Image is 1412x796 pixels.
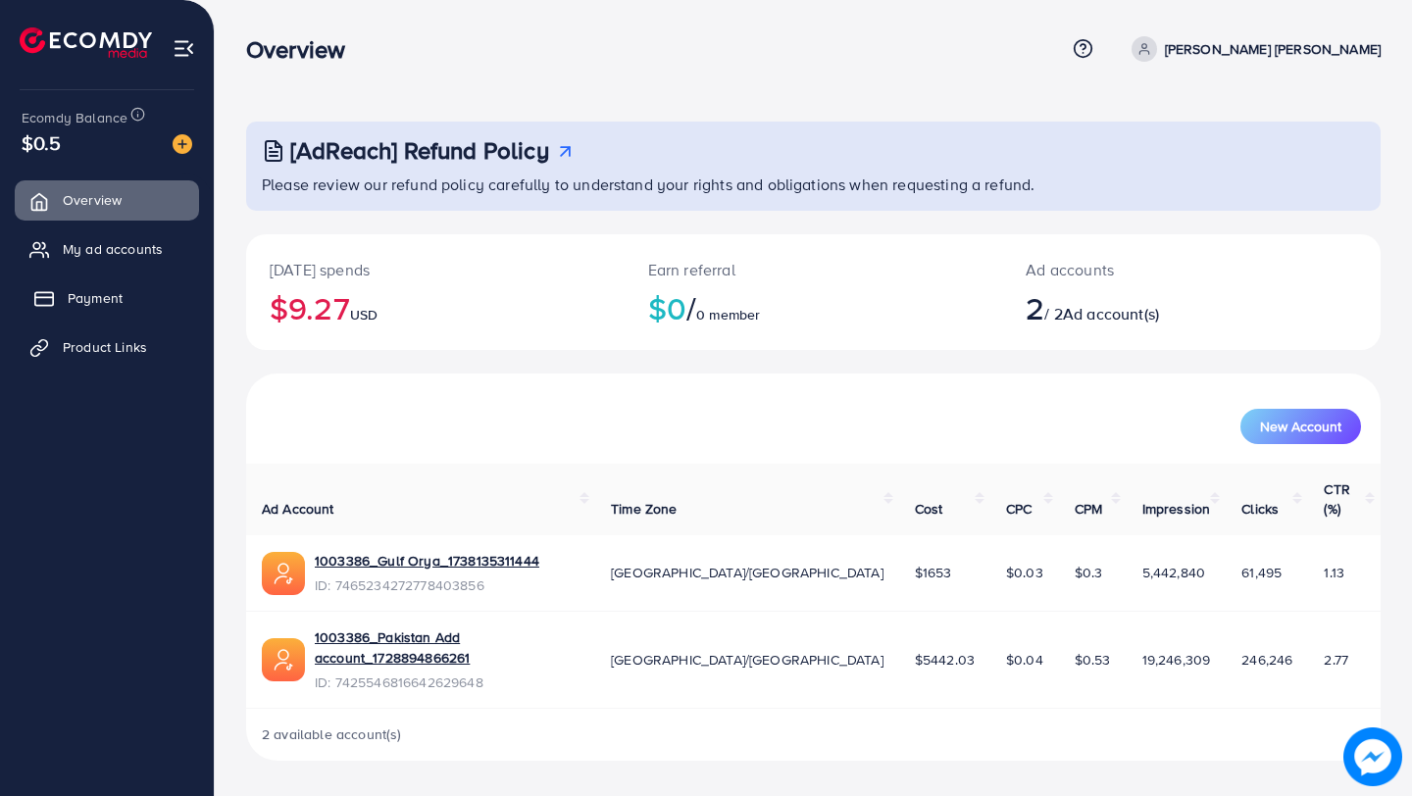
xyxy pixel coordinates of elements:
a: 1003386_Pakistan Add account_1728894866261 [315,627,580,668]
a: My ad accounts [15,229,199,269]
span: 1.13 [1324,563,1344,582]
a: 1003386_Gulf Orya_1738135311444 [315,551,539,571]
span: Ad account(s) [1063,303,1159,324]
span: 2.77 [1324,650,1348,670]
a: Product Links [15,327,199,367]
span: New Account [1260,420,1341,433]
a: Payment [15,278,199,318]
span: Overview [63,190,122,210]
span: USD [350,305,378,324]
img: image [173,134,192,154]
span: $0.04 [1006,650,1043,670]
h3: [AdReach] Refund Policy [290,136,549,165]
p: [DATE] spends [270,258,601,281]
span: $0.5 [22,128,62,157]
span: $5442.03 [915,650,975,670]
img: menu [173,37,195,60]
span: Ad Account [262,499,334,519]
span: 5,442,840 [1142,563,1205,582]
span: Ecomdy Balance [22,108,127,127]
a: Overview [15,180,199,220]
span: Product Links [63,337,147,357]
h2: $0 [648,289,980,326]
img: ic-ads-acc.e4c84228.svg [262,638,305,681]
span: $1653 [915,563,952,582]
span: Payment [68,288,123,308]
span: 2 available account(s) [262,724,402,744]
img: ic-ads-acc.e4c84228.svg [262,552,305,595]
p: Earn referral [648,258,980,281]
span: ID: 7465234272778403856 [315,575,539,595]
span: / [686,285,696,330]
a: [PERSON_NAME] [PERSON_NAME] [1124,36,1381,62]
button: New Account [1240,409,1361,444]
p: Ad accounts [1026,258,1262,281]
span: Impression [1142,499,1211,519]
span: 61,495 [1241,563,1282,582]
img: logo [20,27,152,58]
span: Time Zone [611,499,677,519]
span: 246,246 [1241,650,1292,670]
span: $0.3 [1075,563,1103,582]
h2: / 2 [1026,289,1262,326]
span: My ad accounts [63,239,163,259]
p: [PERSON_NAME] [PERSON_NAME] [1165,37,1381,61]
span: Cost [915,499,943,519]
span: Clicks [1241,499,1279,519]
span: $0.53 [1075,650,1111,670]
span: 19,246,309 [1142,650,1211,670]
span: ID: 7425546816642629648 [315,672,580,692]
span: $0.03 [1006,563,1043,582]
span: [GEOGRAPHIC_DATA]/[GEOGRAPHIC_DATA] [611,650,883,670]
h2: $9.27 [270,289,601,326]
img: image [1343,727,1402,786]
span: 0 member [696,305,760,324]
span: CPM [1075,499,1102,519]
span: CTR (%) [1324,479,1349,519]
span: 2 [1026,285,1044,330]
span: [GEOGRAPHIC_DATA]/[GEOGRAPHIC_DATA] [611,563,883,582]
h3: Overview [246,35,361,64]
p: Please review our refund policy carefully to understand your rights and obligations when requesti... [262,173,1369,196]
span: CPC [1006,499,1032,519]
